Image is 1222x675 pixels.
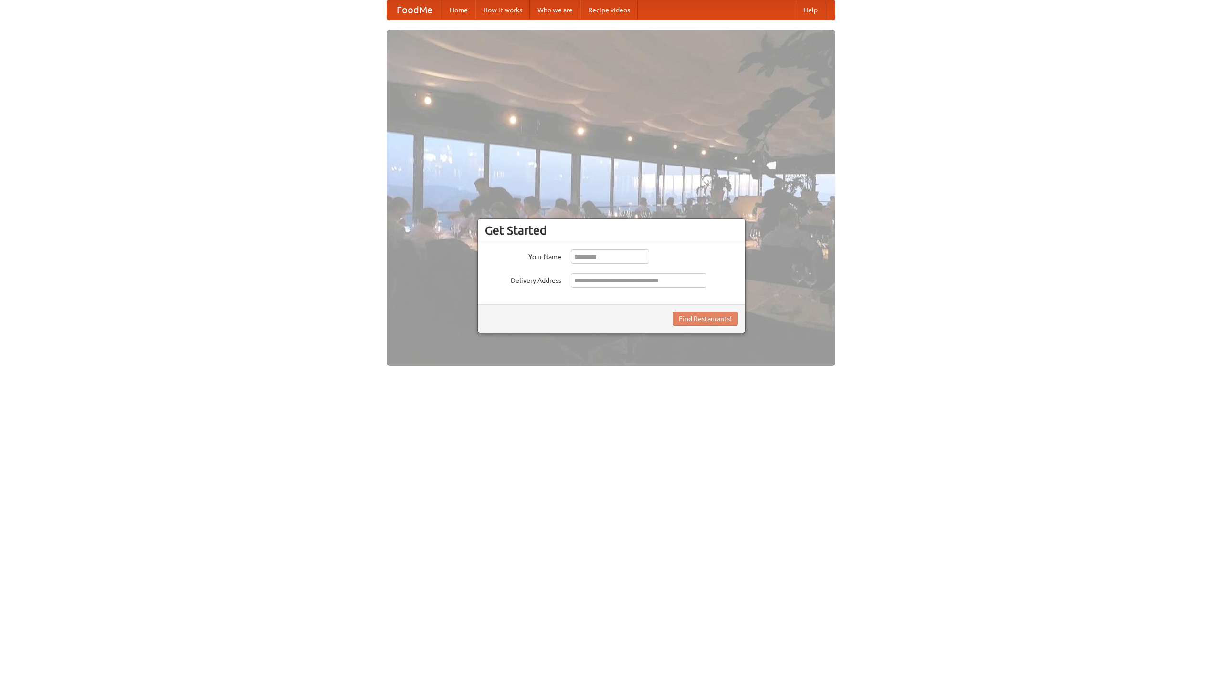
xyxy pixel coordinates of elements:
a: Who we are [530,0,580,20]
a: How it works [475,0,530,20]
a: FoodMe [387,0,442,20]
a: Help [796,0,825,20]
label: Delivery Address [485,273,561,285]
a: Home [442,0,475,20]
label: Your Name [485,249,561,261]
a: Recipe videos [580,0,638,20]
h3: Get Started [485,223,738,238]
button: Find Restaurants! [673,312,738,326]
